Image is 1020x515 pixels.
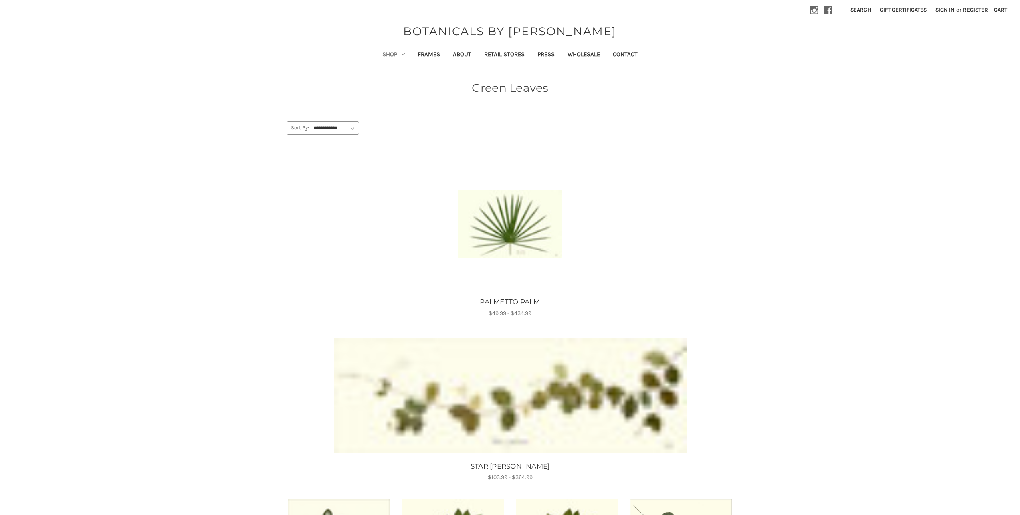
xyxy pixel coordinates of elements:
[457,297,563,307] a: PALMETTO PALM, Price range from $49.99 to $434.99
[458,156,562,291] a: PALMETTO PALM, Price range from $49.99 to $434.99
[838,4,846,17] li: |
[489,310,531,317] span: $49.99 - $434.99
[411,45,446,65] a: Frames
[955,6,962,14] span: or
[287,79,734,96] h1: Green Leaves
[458,190,562,258] img: Unframed
[606,45,644,65] a: Contact
[287,461,734,472] a: STAR JASMINE II, Price range from $103.99 to $364.99
[334,338,687,453] img: Unframed
[399,23,620,40] a: BOTANICALS BY [PERSON_NAME]
[446,45,478,65] a: About
[478,45,531,65] a: Retail Stores
[376,45,411,65] a: Shop
[488,474,533,481] span: $103.99 - $364.99
[561,45,606,65] a: Wholesale
[287,122,309,134] label: Sort By:
[288,335,733,456] a: STAR JASMINE II, Price range from $103.99 to $364.99
[994,6,1007,13] span: Cart
[531,45,561,65] a: Press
